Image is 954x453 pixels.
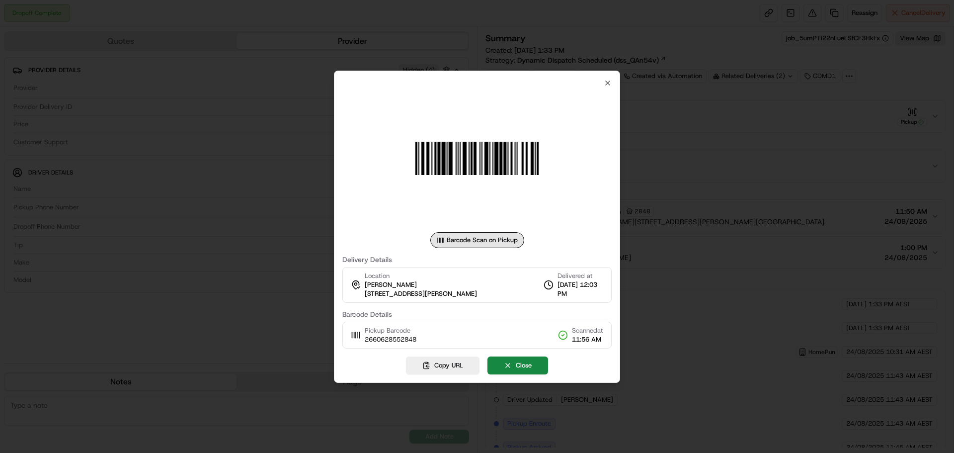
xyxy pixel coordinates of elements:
[365,326,416,335] span: Pickup Barcode
[365,289,477,298] span: [STREET_ADDRESS][PERSON_NAME]
[557,272,603,280] span: Delivered at
[365,280,417,289] span: [PERSON_NAME]
[406,357,479,374] button: Copy URL
[342,256,612,263] label: Delivery Details
[342,311,612,318] label: Barcode Details
[487,357,548,374] button: Close
[557,280,603,298] span: [DATE] 12:03 PM
[405,87,549,230] img: barcode_scan_on_pickup image
[365,272,390,280] span: Location
[430,232,524,248] div: Barcode Scan on Pickup
[365,335,416,344] span: 2660628552848
[572,335,603,344] span: 11:56 AM
[572,326,603,335] span: Scanned at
